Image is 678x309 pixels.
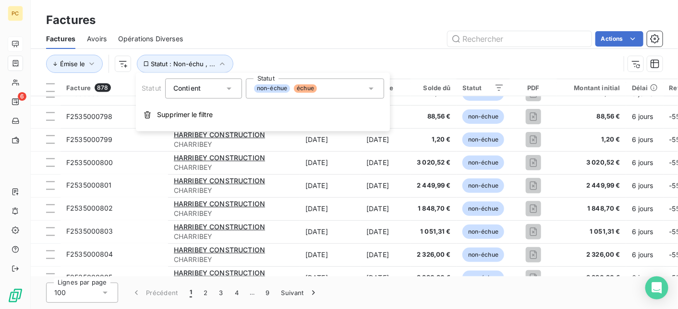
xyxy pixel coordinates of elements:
[294,84,317,93] span: échue
[300,266,361,289] td: [DATE]
[626,243,664,266] td: 6 jours
[595,31,643,47] button: Actions
[8,288,23,303] img: Logo LeanPay
[66,112,113,120] span: F2535000798
[174,269,265,277] span: HARRIBEY CONSTRUCTION
[8,6,23,21] div: PC
[174,255,294,264] span: CHARRIBEY
[416,204,451,214] span: 1 848,70 €
[626,151,664,174] td: 6 jours
[563,227,620,237] span: 1 051,31 €
[361,174,411,197] td: [DATE]
[462,155,504,170] span: non-échue
[361,151,411,174] td: [DATE]
[118,34,183,44] span: Opérations Diverses
[462,84,504,92] div: Statut
[300,151,361,174] td: [DATE]
[95,83,110,92] span: 878
[66,84,91,92] span: Facture
[416,273,451,283] span: 2 290,20 €
[300,128,361,151] td: [DATE]
[174,177,265,185] span: HARRIBEY CONSTRUCTION
[626,174,664,197] td: 6 jours
[66,250,113,259] span: F2535000804
[563,158,620,167] span: 3 020,52 €
[174,200,265,208] span: HARRIBEY CONSTRUCTION
[190,288,192,297] span: 1
[462,225,504,239] span: non-échue
[563,84,620,92] div: Montant initial
[66,227,113,236] span: F2535000803
[416,250,451,260] span: 2 326,00 €
[563,135,620,144] span: 1,20 €
[136,104,390,125] button: Supprimer le filtre
[174,163,294,172] span: CHARRIBEY
[626,220,664,243] td: 6 jours
[563,250,620,260] span: 2 326,00 €
[632,84,658,92] div: Délai
[66,158,113,166] span: F2535000800
[416,135,451,144] span: 1,20 €
[626,266,664,289] td: 6 jours
[66,135,113,143] span: F2535000799
[276,283,324,303] button: Suivant
[254,84,290,93] span: non-échue
[66,273,113,282] span: F2535000805
[66,204,113,213] span: F2535000802
[416,112,451,121] span: 88,56 €
[516,84,551,92] div: PDF
[361,243,411,266] td: [DATE]
[174,223,265,231] span: HARRIBEY CONSTRUCTION
[626,105,664,128] td: 6 jours
[626,197,664,220] td: 6 jours
[229,283,244,303] button: 4
[645,276,668,299] div: Open Intercom Messenger
[462,248,504,262] span: non-échue
[448,31,592,47] input: Rechercher
[198,283,213,303] button: 2
[563,204,620,214] span: 1 848,70 €
[361,266,411,289] td: [DATE]
[416,227,451,237] span: 1 051,31 €
[416,84,451,92] div: Solde dû
[462,109,504,124] span: non-échue
[361,128,411,151] td: [DATE]
[126,283,184,303] button: Précédent
[626,128,664,151] td: 6 jours
[18,92,26,101] span: 6
[462,271,504,285] span: non-échue
[174,246,265,254] span: HARRIBEY CONSTRUCTION
[563,112,620,121] span: 88,56 €
[174,232,294,241] span: CHARRIBEY
[462,178,504,193] span: non-échue
[462,132,504,147] span: non-échue
[46,55,103,73] button: Émise le
[142,84,161,92] span: Statut
[184,283,198,303] button: 1
[151,60,216,68] span: Statut : Non-échu , ...
[244,285,260,300] span: …
[137,55,233,73] button: Statut : Non-échu , ...
[157,110,213,119] span: Supprimer le filtre
[300,174,361,197] td: [DATE]
[462,202,504,216] span: non-échue
[46,34,75,44] span: Factures
[214,283,229,303] button: 3
[416,181,451,190] span: 2 449,99 €
[416,158,451,167] span: 3 020,52 €
[46,12,96,29] h3: Factures
[173,84,201,92] span: Contient
[563,181,620,190] span: 2 449,99 €
[361,197,411,220] td: [DATE]
[54,288,66,297] span: 100
[300,243,361,266] td: [DATE]
[563,273,620,283] span: 2 290,20 €
[361,220,411,243] td: [DATE]
[260,283,275,303] button: 9
[174,186,294,195] span: CHARRIBEY
[174,140,294,149] span: CHARRIBEY
[300,220,361,243] td: [DATE]
[174,154,265,162] span: HARRIBEY CONSTRUCTION
[300,197,361,220] td: [DATE]
[66,181,112,190] span: F2535000801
